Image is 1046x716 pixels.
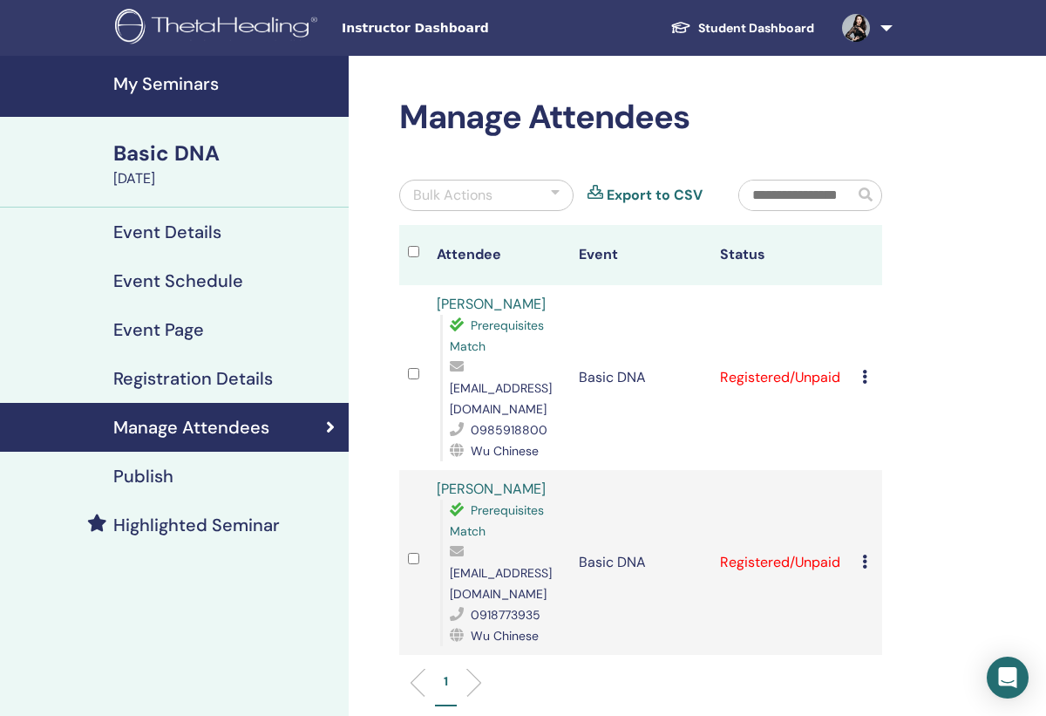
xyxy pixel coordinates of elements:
h4: Publish [113,466,173,487]
h4: Event Details [113,222,221,242]
div: [DATE] [113,168,338,189]
h4: Event Schedule [113,270,243,291]
th: Event [570,225,712,285]
h4: Manage Attendees [113,417,269,438]
img: default.jpg [842,14,870,42]
a: Basic DNA[DATE] [103,139,349,189]
h2: Manage Attendees [399,98,882,138]
span: [EMAIL_ADDRESS][DOMAIN_NAME] [450,565,552,602]
div: Basic DNA [113,139,338,168]
span: [EMAIL_ADDRESS][DOMAIN_NAME] [450,380,552,417]
h4: Registration Details [113,368,273,389]
td: Basic DNA [570,285,712,470]
a: [PERSON_NAME] [437,480,546,498]
div: Bulk Actions [413,185,492,206]
h4: Event Page [113,319,204,340]
a: Student Dashboard [656,12,828,44]
a: [PERSON_NAME] [437,295,546,313]
h4: My Seminars [113,73,338,94]
h4: Highlighted Seminar [113,515,280,535]
span: Prerequisites Match [450,502,544,539]
span: 0918773935 [471,607,540,623]
span: Instructor Dashboard [342,19,603,38]
span: Prerequisites Match [450,317,544,354]
td: Basic DNA [570,470,712,655]
img: graduation-cap-white.svg [670,20,691,35]
a: Export to CSV [607,185,703,206]
p: 1 [444,672,448,691]
th: Status [711,225,853,285]
div: Open Intercom Messenger [987,657,1029,699]
span: Wu Chinese [471,443,539,459]
span: 0985918800 [471,422,547,438]
span: Wu Chinese [471,628,539,644]
img: logo.png [115,9,323,48]
th: Attendee [428,225,570,285]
